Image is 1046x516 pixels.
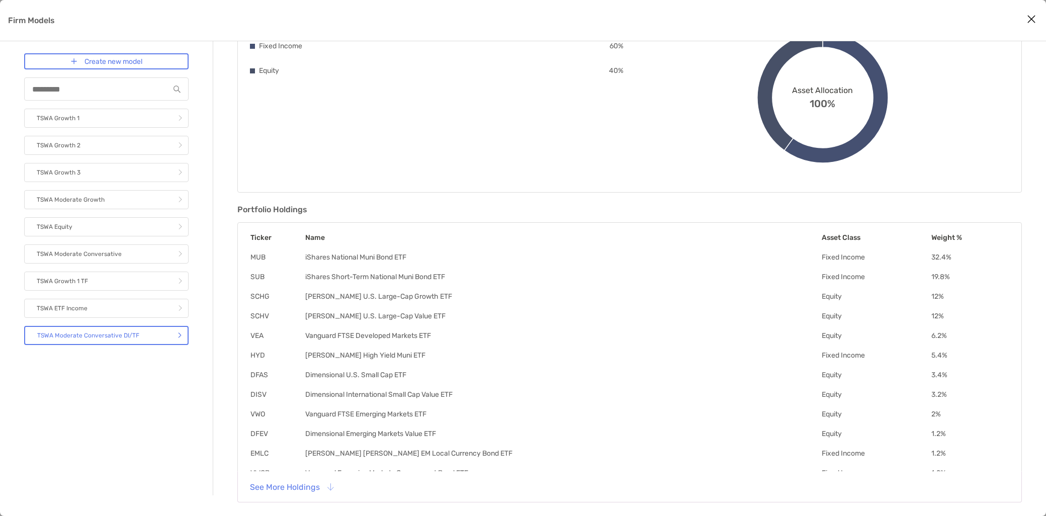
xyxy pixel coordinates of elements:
[250,449,305,458] td: EMLC
[305,370,821,380] td: Dimensional U.S. Small Cap ETF
[242,476,341,498] button: See More Holdings
[173,85,181,93] img: input icon
[24,109,189,128] a: TSWA Growth 1
[931,370,1009,380] td: 3.4 %
[305,429,821,439] td: Dimensional Emerging Markets Value ETF
[305,292,821,301] td: [PERSON_NAME] U.S. Large-Cap Growth ETF
[37,275,88,288] p: TSWA Growth 1 TF
[821,311,931,321] td: Equity
[250,331,305,340] td: VEA
[821,449,931,458] td: Fixed Income
[931,233,1009,242] th: Weight %
[305,311,821,321] td: [PERSON_NAME] U.S. Large-Cap Value ETF
[237,205,1022,214] h3: Portfolio Holdings
[1024,12,1039,27] button: Close modal
[931,449,1009,458] td: 1.2 %
[821,390,931,399] td: Equity
[250,351,305,360] td: HYD
[24,272,189,291] a: TSWA Growth 1 TF
[37,112,79,125] p: TSWA Growth 1
[305,468,821,478] td: Vanguard Emerging Markets Government Bond ETF
[37,329,139,342] p: TSWA Moderate Conversative DI/TF
[821,331,931,340] td: Equity
[821,370,931,380] td: Equity
[305,233,821,242] th: Name
[8,14,55,27] p: Firm Models
[821,351,931,360] td: Fixed Income
[931,272,1009,282] td: 19.8 %
[609,40,624,52] p: 60 %
[305,331,821,340] td: Vanguard FTSE Developed Markets ETF
[931,311,1009,321] td: 12 %
[931,429,1009,439] td: 1.2 %
[305,252,821,262] td: iShares National Muni Bond ETF
[821,429,931,439] td: Equity
[792,85,853,95] span: Asset Allocation
[250,311,305,321] td: SCHV
[37,221,72,233] p: TSWA Equity
[305,351,821,360] td: [PERSON_NAME] High Yield Muni ETF
[259,40,302,52] p: Fixed Income
[821,409,931,419] td: Equity
[821,272,931,282] td: Fixed Income
[305,272,821,282] td: iShares Short-Term National Muni Bond ETF
[37,166,80,179] p: TSWA Growth 3
[24,217,189,236] a: TSWA Equity
[24,299,189,318] a: TSWA ETF Income
[821,233,931,242] th: Asset Class
[24,244,189,264] a: TSWA Moderate Conversative
[810,95,835,110] span: 100%
[250,370,305,380] td: DFAS
[24,136,189,155] a: TSWA Growth 2
[609,64,624,77] p: 40 %
[37,139,80,152] p: TSWA Growth 2
[931,409,1009,419] td: 2 %
[24,163,189,182] a: TSWA Growth 3
[821,252,931,262] td: Fixed Income
[250,468,305,478] td: VWOB
[821,468,931,478] td: Fixed Income
[931,351,1009,360] td: 5.4 %
[24,53,189,69] a: Create new model
[931,331,1009,340] td: 6.2 %
[37,302,88,315] p: TSWA ETF Income
[250,409,305,419] td: VWO
[24,190,189,209] a: TSWA Moderate Growth
[250,252,305,262] td: MUB
[305,390,821,399] td: Dimensional International Small Cap Value ETF
[250,429,305,439] td: DFEV
[250,233,305,242] th: Ticker
[305,409,821,419] td: Vanguard FTSE Emerging Markets ETF
[37,194,105,206] p: TSWA Moderate Growth
[250,272,305,282] td: SUB
[931,252,1009,262] td: 32.4 %
[931,390,1009,399] td: 3.2 %
[931,292,1009,301] td: 12 %
[24,326,189,345] a: TSWA Moderate Conversative DI/TF
[931,468,1009,478] td: 1.2 %
[259,64,279,77] p: Equity
[305,449,821,458] td: [PERSON_NAME] [PERSON_NAME] EM Local Currency Bond ETF
[821,292,931,301] td: Equity
[37,248,122,261] p: TSWA Moderate Conversative
[250,390,305,399] td: DISV
[250,292,305,301] td: SCHG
